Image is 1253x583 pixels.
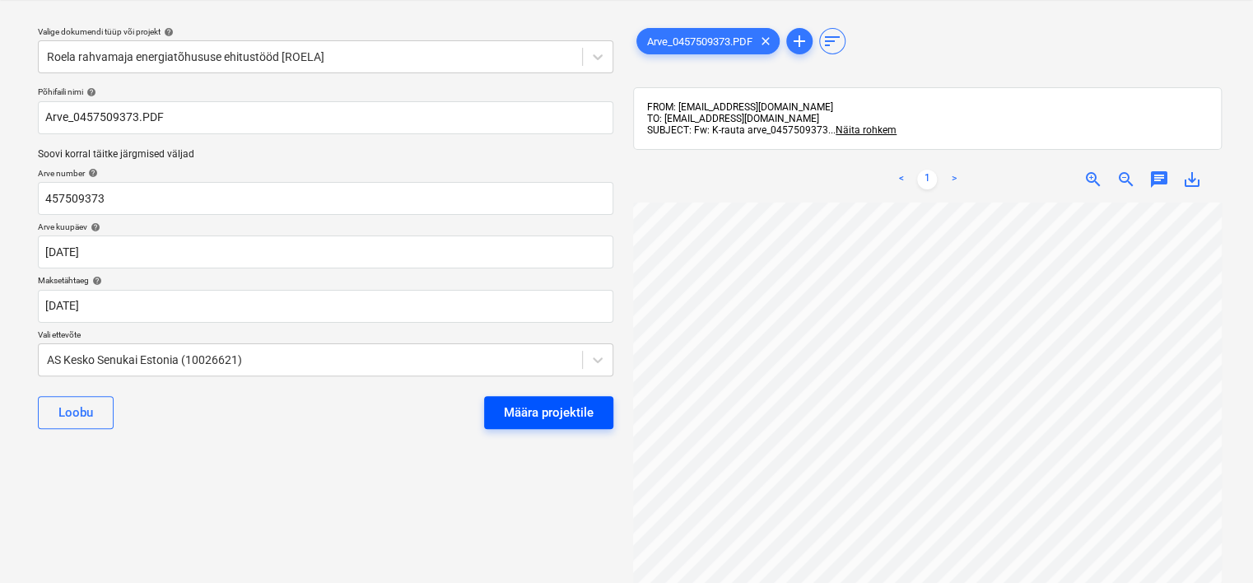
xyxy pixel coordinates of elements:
[83,87,96,97] span: help
[38,329,613,343] p: Vali ettevõte
[38,236,613,268] input: Arve kuupäeva pole määratud.
[38,222,613,232] div: Arve kuupäev
[943,170,963,189] a: Next page
[647,101,833,113] span: FROM: [EMAIL_ADDRESS][DOMAIN_NAME]
[891,170,911,189] a: Previous page
[504,402,594,423] div: Määra projektile
[637,35,762,48] span: Arve_0457509373.PDF
[1149,170,1169,189] span: chat
[89,276,102,286] span: help
[38,290,613,323] input: Tähtaega pole määratud
[38,275,613,286] div: Maksetähtaeg
[756,31,776,51] span: clear
[85,168,98,178] span: help
[484,396,613,429] button: Määra projektile
[822,31,842,51] span: sort
[1182,170,1202,189] span: save_alt
[1116,170,1136,189] span: zoom_out
[38,26,613,37] div: Valige dokumendi tüüp või projekt
[87,222,100,232] span: help
[38,147,613,161] p: Soovi korral täitke järgmised väljad
[38,101,613,134] input: Põhifaili nimi
[58,402,93,423] div: Loobu
[161,27,174,37] span: help
[790,31,809,51] span: add
[38,182,613,215] input: Arve number
[917,170,937,189] a: Page 1 is your current page
[38,168,613,179] div: Arve number
[828,124,897,136] span: ...
[38,396,114,429] button: Loobu
[636,28,780,54] div: Arve_0457509373.PDF
[1083,170,1103,189] span: zoom_in
[836,124,897,136] span: Näita rohkem
[38,86,613,97] div: Põhifaili nimi
[647,124,828,136] span: SUBJECT: Fw: K-rauta arve_0457509373
[647,113,819,124] span: TO: [EMAIL_ADDRESS][DOMAIN_NAME]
